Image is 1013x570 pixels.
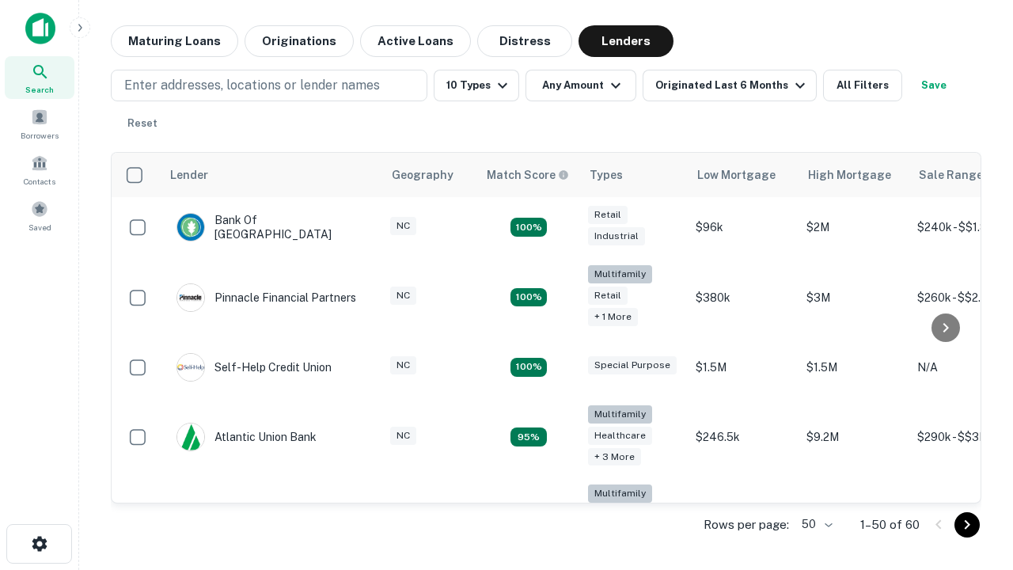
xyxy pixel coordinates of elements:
a: Contacts [5,148,74,191]
td: $3M [799,257,909,337]
button: Save your search to get updates of matches that match your search criteria. [909,70,959,101]
div: Matching Properties: 9, hasApolloMatch: undefined [510,427,547,446]
th: Low Mortgage [688,153,799,197]
div: NC [390,217,416,235]
div: Matching Properties: 11, hasApolloMatch: undefined [510,358,547,377]
button: Any Amount [525,70,636,101]
div: Special Purpose [588,356,677,374]
div: + 3 more [588,448,641,466]
div: The Fidelity Bank [176,503,305,531]
button: 10 Types [434,70,519,101]
img: picture [177,424,204,450]
div: Self-help Credit Union [176,353,332,382]
td: $96k [688,197,799,257]
img: picture [177,354,204,381]
p: 1–50 of 60 [860,515,920,534]
th: Geography [382,153,477,197]
span: Borrowers [21,129,59,142]
div: Multifamily [588,265,652,283]
div: Matching Properties: 15, hasApolloMatch: undefined [510,218,547,237]
div: Retail [588,287,628,305]
td: $2M [799,197,909,257]
div: Multifamily [588,405,652,424]
div: NC [390,287,416,305]
button: Originations [245,25,354,57]
div: Industrial [588,227,645,245]
td: $1.5M [799,337,909,397]
td: $3.2M [799,477,909,557]
th: Lender [161,153,382,197]
div: Multifamily [588,484,652,503]
td: $1.5M [688,337,799,397]
div: Low Mortgage [697,165,776,184]
td: $9.2M [799,397,909,477]
div: 50 [795,513,835,536]
button: Enter addresses, locations or lender names [111,70,427,101]
div: Healthcare [588,427,652,445]
div: Matching Properties: 17, hasApolloMatch: undefined [510,288,547,307]
div: + 1 more [588,308,638,326]
span: Saved [28,221,51,234]
img: picture [177,214,204,241]
div: High Mortgage [808,165,891,184]
a: Borrowers [5,102,74,145]
td: $380k [688,257,799,337]
button: Go to next page [954,512,980,538]
p: Enter addresses, locations or lender names [124,76,380,95]
td: $246k [688,477,799,557]
th: Capitalize uses an advanced AI algorithm to match your search with the best lender. The match sco... [477,153,580,197]
button: Maturing Loans [111,25,238,57]
a: Search [5,56,74,99]
h6: Match Score [487,166,566,184]
button: Active Loans [360,25,471,57]
div: Sale Range [919,165,983,184]
span: Search [25,83,54,96]
a: Saved [5,194,74,237]
div: Originated Last 6 Months [655,76,810,95]
div: Capitalize uses an advanced AI algorithm to match your search with the best lender. The match sco... [487,166,569,184]
div: NC [390,427,416,445]
th: High Mortgage [799,153,909,197]
div: Types [590,165,623,184]
div: NC [390,356,416,374]
p: Rows per page: [704,515,789,534]
div: Bank Of [GEOGRAPHIC_DATA] [176,213,366,241]
button: Reset [117,108,168,139]
button: Originated Last 6 Months [643,70,817,101]
button: Lenders [579,25,673,57]
td: $246.5k [688,397,799,477]
button: Distress [477,25,572,57]
img: picture [177,284,204,311]
iframe: Chat Widget [934,393,1013,469]
button: All Filters [823,70,902,101]
div: Pinnacle Financial Partners [176,283,356,312]
span: Contacts [24,175,55,188]
div: Geography [392,165,453,184]
div: Atlantic Union Bank [176,423,317,451]
div: Lender [170,165,208,184]
div: Retail [588,206,628,224]
img: capitalize-icon.png [25,13,55,44]
th: Types [580,153,688,197]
